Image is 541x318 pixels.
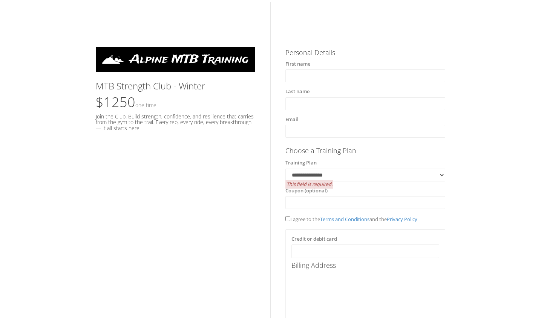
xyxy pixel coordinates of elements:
label: Email [285,116,299,123]
label: Training Plan [285,159,317,167]
label: Last name [285,88,310,95]
label: Credit or debit card [291,235,337,243]
img: White-on-BlackNarrow.png [96,45,255,74]
h4: Choose a Training Plan [285,147,445,155]
h5: Join the Club. Build strength, confidence, and resilience that carries from the gym to the trail.... [96,114,255,131]
h4: Billing Address [291,262,439,269]
h3: MTB Strength Club - Winter [96,81,255,91]
iframe: Secure card payment input frame [296,248,434,254]
a: Privacy Policy [387,216,417,223]
span: $1250 [96,93,156,111]
small: One time [135,101,156,109]
h4: Personal Details [285,49,445,57]
label: First name [285,60,310,68]
span: I agree to the and the [285,216,417,223]
label: Coupon (optional) [285,187,328,195]
a: Terms and Conditions [320,216,369,223]
span: This field is required. [285,180,333,189]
